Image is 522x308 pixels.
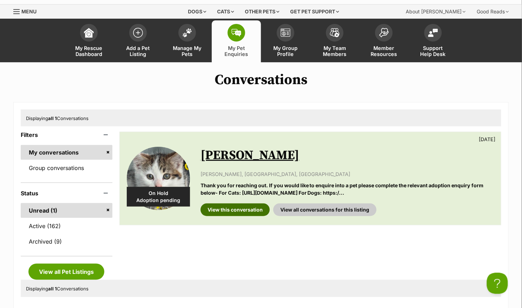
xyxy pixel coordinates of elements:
a: Archived (9) [21,234,112,249]
span: My Pet Enquiries [221,45,252,57]
div: Other pets [240,5,285,19]
span: Manage My Pets [171,45,203,57]
a: Manage My Pets [163,20,212,62]
a: Unread (1) [21,203,112,218]
span: Displaying Conversations [26,286,89,291]
img: member-resources-icon-8e73f808a243e03378d46382f2149f9095a855e16c252ad45f914b54edf8863c.svg [379,28,389,37]
a: Menu [13,5,41,17]
span: Menu [21,8,37,14]
span: Support Help Desk [417,45,449,57]
p: [DATE] [479,136,496,143]
span: Member Resources [368,45,400,57]
a: My Group Profile [261,20,310,62]
div: On Hold [127,187,190,207]
div: Cats [213,5,239,19]
img: group-profile-icon-3fa3cf56718a62981997c0bc7e787c4b2cf8bcc04b72c1350f741eb67cf2f40e.svg [281,29,291,37]
img: pet-enquiries-icon-7e3ad2cf08bfb03b45e93fb7055b45f3efa6380592205ae92323e6603595dc1f.svg [231,29,241,37]
a: My Rescue Dashboard [64,20,113,62]
span: My Team Members [319,45,351,57]
a: View all Pet Listings [28,264,104,280]
a: View all conversations for this listing [273,203,377,216]
span: My Group Profile [270,45,301,57]
div: Get pet support [286,5,344,19]
a: Group conversations [21,161,112,175]
a: My conversations [21,145,112,160]
a: View this conversation [201,203,270,216]
img: manage-my-pets-icon-02211641906a0b7f246fdf0571729dbe1e7629f14944591b6c1af311fb30b64b.svg [182,28,192,37]
img: add-pet-listing-icon-0afa8454b4691262ce3f59096e99ab1cd57d4a30225e0717b998d2c9b9846f56.svg [133,28,143,38]
a: Member Resources [359,20,409,62]
header: Status [21,190,112,196]
strong: all 1 [48,286,57,291]
header: Filters [21,132,112,138]
a: My Team Members [310,20,359,62]
img: help-desk-icon-fdf02630f3aa405de69fd3d07c3f3aa587a6932b1a1747fa1d2bba05be0121f9.svg [428,29,438,37]
span: Adoption pending [127,197,190,204]
span: Displaying Conversations [26,115,89,121]
div: Good Reads [472,5,514,19]
a: Active (162) [21,219,112,233]
a: Support Help Desk [409,20,458,62]
p: [PERSON_NAME], [GEOGRAPHIC_DATA], [GEOGRAPHIC_DATA] [201,170,494,178]
iframe: Help Scout Beacon - Open [487,273,508,294]
a: Add a Pet Listing [113,20,163,62]
img: Leila [127,147,190,210]
img: team-members-icon-5396bd8760b3fe7c0b43da4ab00e1e3bb1a5d9ba89233759b79545d2d3fc5d0d.svg [330,28,340,37]
p: Thank you for reaching out. If you would like to enquire into a pet please complete the relevant ... [201,182,494,197]
strong: all 1 [48,115,57,121]
div: Dogs [183,5,211,19]
a: [PERSON_NAME] [201,147,299,163]
span: Add a Pet Listing [122,45,154,57]
img: dashboard-icon-eb2f2d2d3e046f16d808141f083e7271f6b2e854fb5c12c21221c1fb7104beca.svg [84,28,94,38]
a: My Pet Enquiries [212,20,261,62]
div: About [PERSON_NAME] [401,5,471,19]
span: My Rescue Dashboard [73,45,105,57]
